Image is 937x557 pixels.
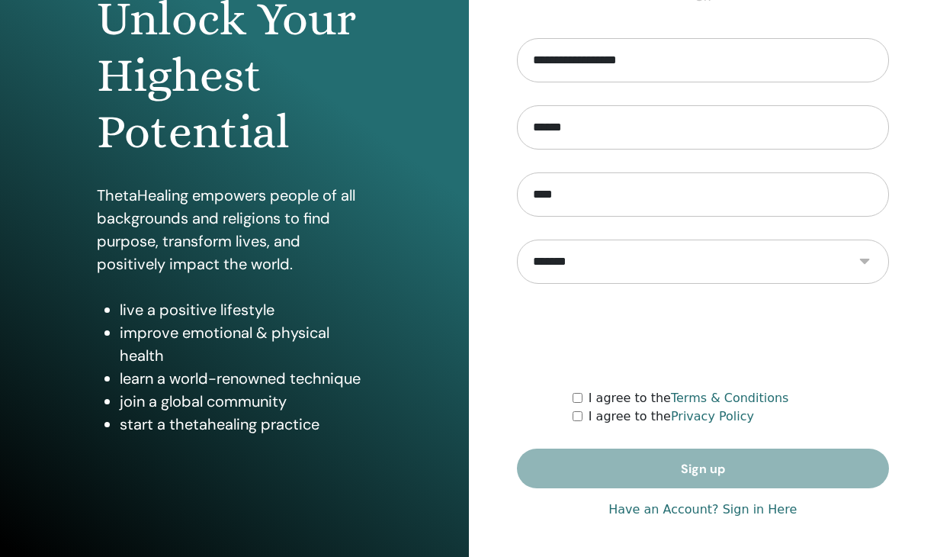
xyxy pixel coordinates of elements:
[120,321,371,367] li: improve emotional & physical health
[120,413,371,436] li: start a thetahealing practice
[120,367,371,390] li: learn a world-renowned technique
[97,184,371,275] p: ThetaHealing empowers people of all backgrounds and religions to find purpose, transform lives, a...
[671,391,788,405] a: Terms & Conditions
[587,307,819,366] iframe: reCAPTCHA
[608,501,797,519] a: Have an Account? Sign in Here
[671,409,754,423] a: Privacy Policy
[120,298,371,321] li: live a positive lifestyle
[120,390,371,413] li: join a global community
[589,389,789,407] label: I agree to the
[589,407,754,426] label: I agree to the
